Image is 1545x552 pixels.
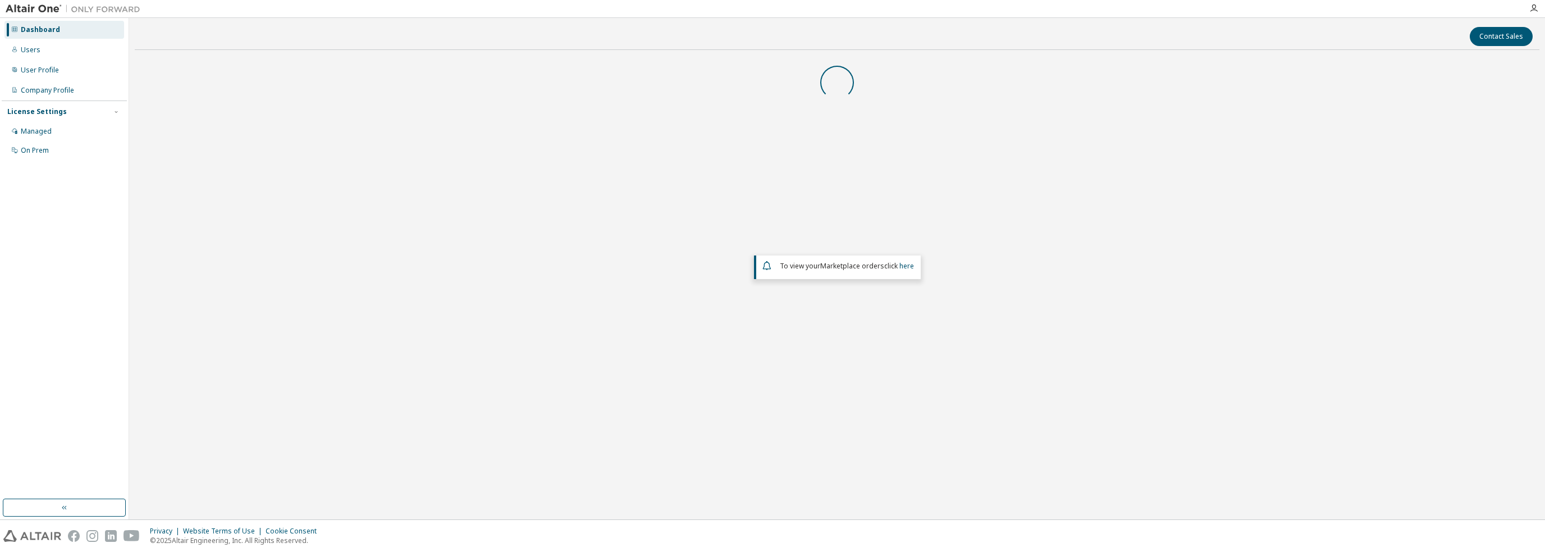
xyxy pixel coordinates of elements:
[124,530,140,542] img: youtube.svg
[21,127,52,136] div: Managed
[21,146,49,155] div: On Prem
[780,261,914,271] span: To view your click
[150,536,323,545] p: © 2025 Altair Engineering, Inc. All Rights Reserved.
[1470,27,1533,46] button: Contact Sales
[820,261,884,271] em: Marketplace orders
[21,66,59,75] div: User Profile
[21,25,60,34] div: Dashboard
[150,527,183,536] div: Privacy
[86,530,98,542] img: instagram.svg
[266,527,323,536] div: Cookie Consent
[21,86,74,95] div: Company Profile
[3,530,61,542] img: altair_logo.svg
[899,261,914,271] a: here
[21,45,40,54] div: Users
[105,530,117,542] img: linkedin.svg
[7,107,67,116] div: License Settings
[6,3,146,15] img: Altair One
[68,530,80,542] img: facebook.svg
[183,527,266,536] div: Website Terms of Use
